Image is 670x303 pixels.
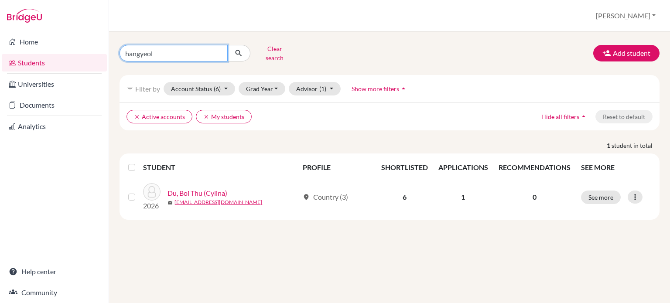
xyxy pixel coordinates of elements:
[607,141,612,150] strong: 1
[319,85,326,92] span: (1)
[120,45,228,61] input: Find student by name...
[126,85,133,92] i: filter_list
[612,141,660,150] span: student in total
[174,198,262,206] a: [EMAIL_ADDRESS][DOMAIN_NAME]
[239,82,286,95] button: Grad Year
[2,263,107,280] a: Help center
[7,9,42,23] img: Bridge-U
[344,82,415,95] button: Show more filtersarrow_drop_up
[164,82,235,95] button: Account Status(6)
[303,192,348,202] div: Country (3)
[126,110,192,123] button: clearActive accounts
[534,110,595,123] button: Hide all filtersarrow_drop_up
[576,157,656,178] th: SEE MORE
[2,75,107,93] a: Universities
[376,178,433,216] td: 6
[352,85,399,92] span: Show more filters
[493,157,576,178] th: RECOMMENDATIONS
[134,114,140,120] i: clear
[581,191,621,204] button: See more
[541,113,579,120] span: Hide all filters
[593,45,660,61] button: Add student
[203,114,209,120] i: clear
[143,183,161,201] img: Du, Boi Thu (Cylina)
[433,178,493,216] td: 1
[376,157,433,178] th: SHORTLISTED
[250,42,299,65] button: Clear search
[167,188,227,198] a: Du, Boi Thu (Cylina)
[2,96,107,114] a: Documents
[399,84,408,93] i: arrow_drop_up
[303,194,310,201] span: location_on
[196,110,252,123] button: clearMy students
[289,82,341,95] button: Advisor(1)
[167,200,173,205] span: mail
[579,112,588,121] i: arrow_drop_up
[214,85,221,92] span: (6)
[2,118,107,135] a: Analytics
[143,157,297,178] th: STUDENT
[433,157,493,178] th: APPLICATIONS
[2,33,107,51] a: Home
[135,85,160,93] span: Filter by
[592,7,660,24] button: [PERSON_NAME]
[2,54,107,71] a: Students
[297,157,376,178] th: PROFILE
[143,201,161,211] p: 2026
[595,110,653,123] button: Reset to default
[2,284,107,301] a: Community
[499,192,571,202] p: 0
